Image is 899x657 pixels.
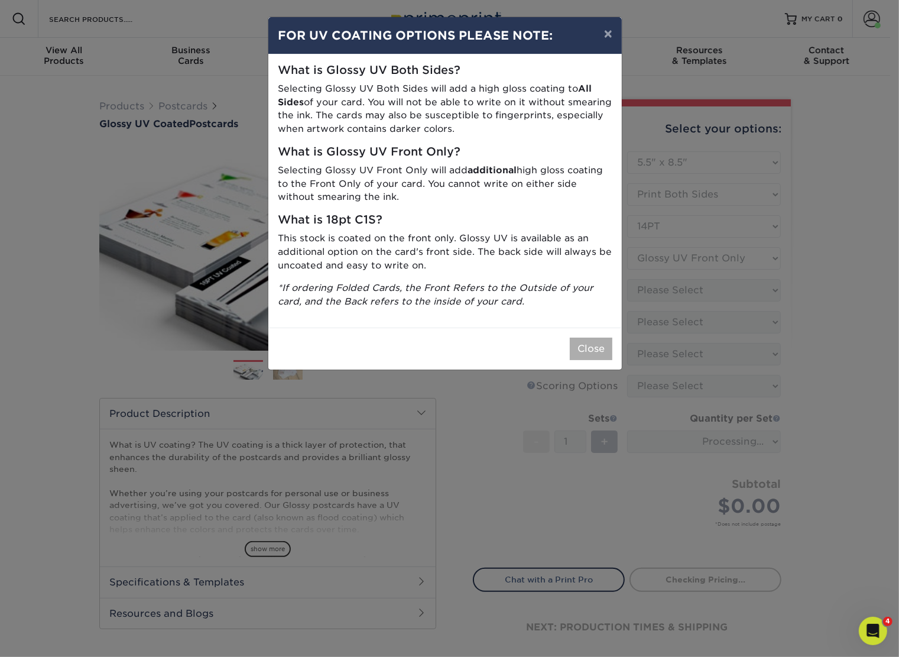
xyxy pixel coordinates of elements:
[468,164,517,176] strong: additional
[278,27,612,44] h4: FOR UV COATING OPTIONS PLEASE NOTE:
[278,213,612,227] h5: What is 18pt C1S?
[278,145,612,159] h5: What is Glossy UV Front Only?
[278,83,592,108] strong: All Sides
[278,232,612,272] p: This stock is coated on the front only. Glossy UV is available as an additional option on the car...
[278,164,612,204] p: Selecting Glossy UV Front Only will add high gloss coating to the Front Only of your card. You ca...
[883,617,892,626] span: 4
[595,17,622,50] button: ×
[570,338,612,360] button: Close
[278,82,612,136] p: Selecting Glossy UV Both Sides will add a high gloss coating to of your card. You will not be abl...
[278,64,612,77] h5: What is Glossy UV Both Sides?
[859,617,887,645] iframe: Intercom live chat
[278,282,593,307] i: *If ordering Folded Cards, the Front Refers to the Outside of your card, and the Back refers to t...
